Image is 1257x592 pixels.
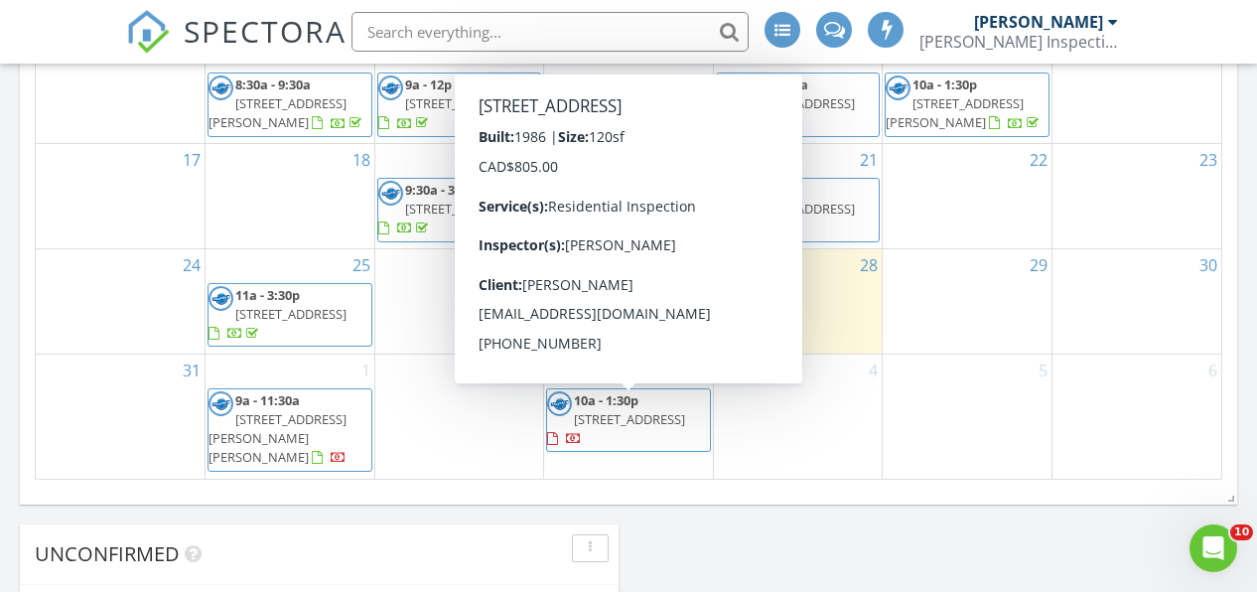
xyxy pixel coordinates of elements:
[349,144,374,176] a: Go to August 18, 2025
[1051,143,1221,248] td: Go to August 23, 2025
[574,181,638,199] span: 9a - 12:30p
[36,39,206,144] td: Go to August 10, 2025
[912,75,977,93] span: 10a - 1:30p
[713,354,883,478] td: Go to September 4, 2025
[378,181,516,236] a: 9:30a - 3:30p [STREET_ADDRESS]
[713,39,883,144] td: Go to August 14, 2025
[36,248,206,354] td: Go to August 24, 2025
[179,144,205,176] a: Go to August 17, 2025
[1189,524,1237,572] iframe: Intercom live chat
[1051,354,1221,478] td: Go to September 6, 2025
[547,391,572,416] img: thornhilllogotransparent.png
[717,75,855,131] a: 9a - 10:30a [STREET_ADDRESS]
[883,248,1052,354] td: Go to August 29, 2025
[883,39,1052,144] td: Go to August 15, 2025
[547,286,685,342] a: 9:30a - 12:30p [STREET_ADDRESS]
[574,305,685,323] span: [STREET_ADDRESS]
[856,249,882,281] a: Go to August 28, 2025
[206,354,375,478] td: Go to September 1, 2025
[1230,524,1253,540] span: 10
[374,143,544,248] td: Go to August 19, 2025
[209,75,233,100] img: thornhilllogotransparent.png
[574,410,685,428] span: [STREET_ADDRESS]
[209,391,347,467] a: 9a - 11:30a [STREET_ADDRESS][PERSON_NAME][PERSON_NAME]
[865,355,882,386] a: Go to September 4, 2025
[209,75,365,131] a: 8:30a - 9:30a [STREET_ADDRESS][PERSON_NAME]
[1195,144,1221,176] a: Go to August 23, 2025
[717,75,742,100] img: thornhilllogotransparent.png
[1204,355,1221,386] a: Go to September 6, 2025
[886,75,910,100] img: thornhilllogotransparent.png
[547,286,572,311] img: thornhilllogotransparent.png
[744,200,855,218] span: [STREET_ADDRESS]
[206,143,375,248] td: Go to August 18, 2025
[546,388,711,453] a: 10a - 1:30p [STREET_ADDRESS]
[696,355,713,386] a: Go to September 3, 2025
[687,144,713,176] a: Go to August 20, 2025
[377,178,542,242] a: 9:30a - 3:30p [STREET_ADDRESS]
[209,391,233,416] img: thornhilllogotransparent.png
[547,391,685,447] a: 10a - 1:30p [STREET_ADDRESS]
[208,388,372,472] a: 9a - 11:30a [STREET_ADDRESS][PERSON_NAME][PERSON_NAME]
[405,75,452,93] span: 9a - 12p
[36,354,206,478] td: Go to August 31, 2025
[374,39,544,144] td: Go to August 12, 2025
[886,75,1043,131] a: 10a - 1:30p [STREET_ADDRESS][PERSON_NAME]
[374,248,544,354] td: Go to August 26, 2025
[179,249,205,281] a: Go to August 24, 2025
[378,75,403,100] img: thornhilllogotransparent.png
[179,355,205,386] a: Go to August 31, 2025
[208,283,372,348] a: 11a - 3:30p [STREET_ADDRESS]
[405,200,516,218] span: [STREET_ADDRESS]
[206,248,375,354] td: Go to August 25, 2025
[883,354,1052,478] td: Go to September 5, 2025
[126,27,347,69] a: SPECTORA
[36,143,206,248] td: Go to August 17, 2025
[544,248,714,354] td: Go to August 27, 2025
[374,354,544,478] td: Go to September 2, 2025
[235,305,347,323] span: [STREET_ADDRESS]
[886,94,1024,131] span: [STREET_ADDRESS][PERSON_NAME]
[184,10,347,52] span: SPECTORA
[378,75,516,131] a: 9a - 12p [STREET_ADDRESS]
[856,144,882,176] a: Go to August 21, 2025
[883,143,1052,248] td: Go to August 22, 2025
[357,355,374,386] a: Go to September 1, 2025
[744,94,855,112] span: [STREET_ADDRESS]
[974,12,1103,32] div: [PERSON_NAME]
[405,94,516,112] span: [STREET_ADDRESS]
[235,391,300,409] span: 9a - 11:30a
[713,248,883,354] td: Go to August 28, 2025
[235,75,311,93] span: 8:30a - 9:30a
[546,283,711,348] a: 9:30a - 12:30p [STREET_ADDRESS]
[544,354,714,478] td: Go to September 3, 2025
[716,73,881,137] a: 9a - 10:30a [STREET_ADDRESS]
[919,32,1118,52] div: Thornhill Inspection Services Inc
[378,181,403,206] img: thornhilllogotransparent.png
[1026,249,1051,281] a: Go to August 29, 2025
[713,143,883,248] td: Go to August 21, 2025
[209,286,347,342] a: 11a - 3:30p [STREET_ADDRESS]
[574,200,685,218] span: [STREET_ADDRESS]
[206,39,375,144] td: Go to August 11, 2025
[35,540,180,567] span: Unconfirmed
[1035,355,1051,386] a: Go to September 5, 2025
[1051,248,1221,354] td: Go to August 30, 2025
[687,249,713,281] a: Go to August 27, 2025
[517,249,543,281] a: Go to August 26, 2025
[547,181,572,206] img: thornhilllogotransparent.png
[1026,144,1051,176] a: Go to August 22, 2025
[744,181,801,199] span: 9:30a - 1p
[544,39,714,144] td: Go to August 13, 2025
[209,94,347,131] span: [STREET_ADDRESS][PERSON_NAME]
[717,181,742,206] img: thornhilllogotransparent.png
[1195,249,1221,281] a: Go to August 30, 2025
[209,410,347,466] span: [STREET_ADDRESS][PERSON_NAME][PERSON_NAME]
[1051,39,1221,144] td: Go to August 16, 2025
[574,391,638,409] span: 10a - 1:30p
[546,178,711,242] a: 9a - 12:30p [STREET_ADDRESS]
[235,286,300,304] span: 11a - 3:30p
[351,12,749,52] input: Search everything...
[716,178,881,242] a: 9:30a - 1p [STREET_ADDRESS]
[547,181,685,236] a: 9a - 12:30p [STREET_ADDRESS]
